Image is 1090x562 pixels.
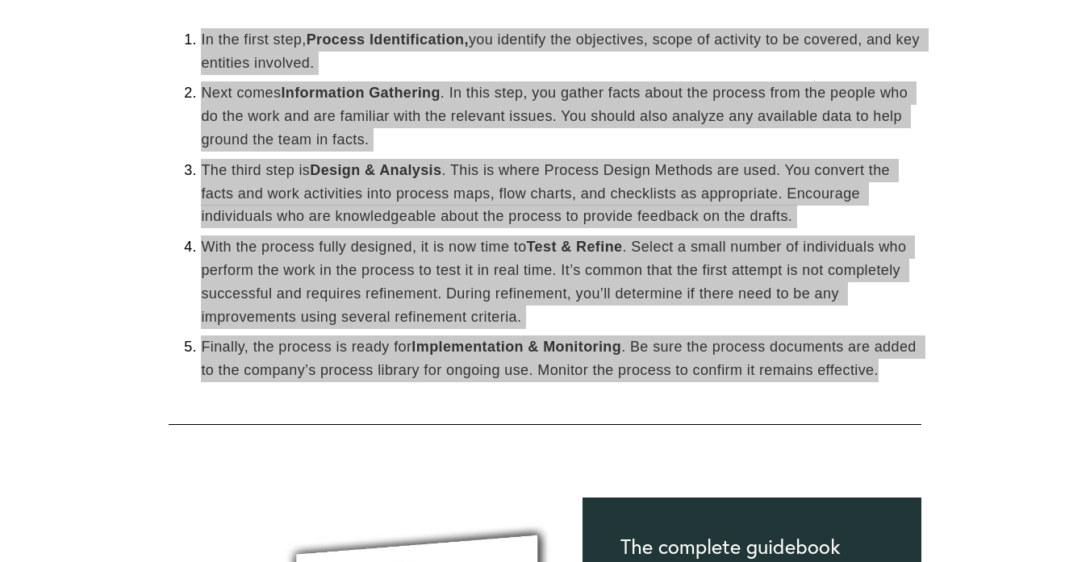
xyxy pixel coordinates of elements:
[201,335,921,382] p: Finally, the process is ready for . Be sure the process documents are added to the company’s proc...
[201,81,921,151] p: Next comes . In this step, you gather facts about the process from the people who do the work and...
[201,159,921,228] p: The third step is . This is where Process Design Methods are used. You convert the facts and work...
[307,31,469,48] strong: Process Identification,
[527,239,623,255] strong: Test & Refine
[201,28,921,75] p: In the first step, you identify the objectives, scope of activity to be covered, and key entities...
[620,534,841,559] h2: The complete guidebook
[411,339,621,355] strong: Implementation & Monitoring
[201,235,921,328] p: With the process fully designed, it is now time to . Select a small number of individuals who per...
[281,85,440,101] strong: Information Gathering
[310,162,441,178] strong: Design & Analysis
